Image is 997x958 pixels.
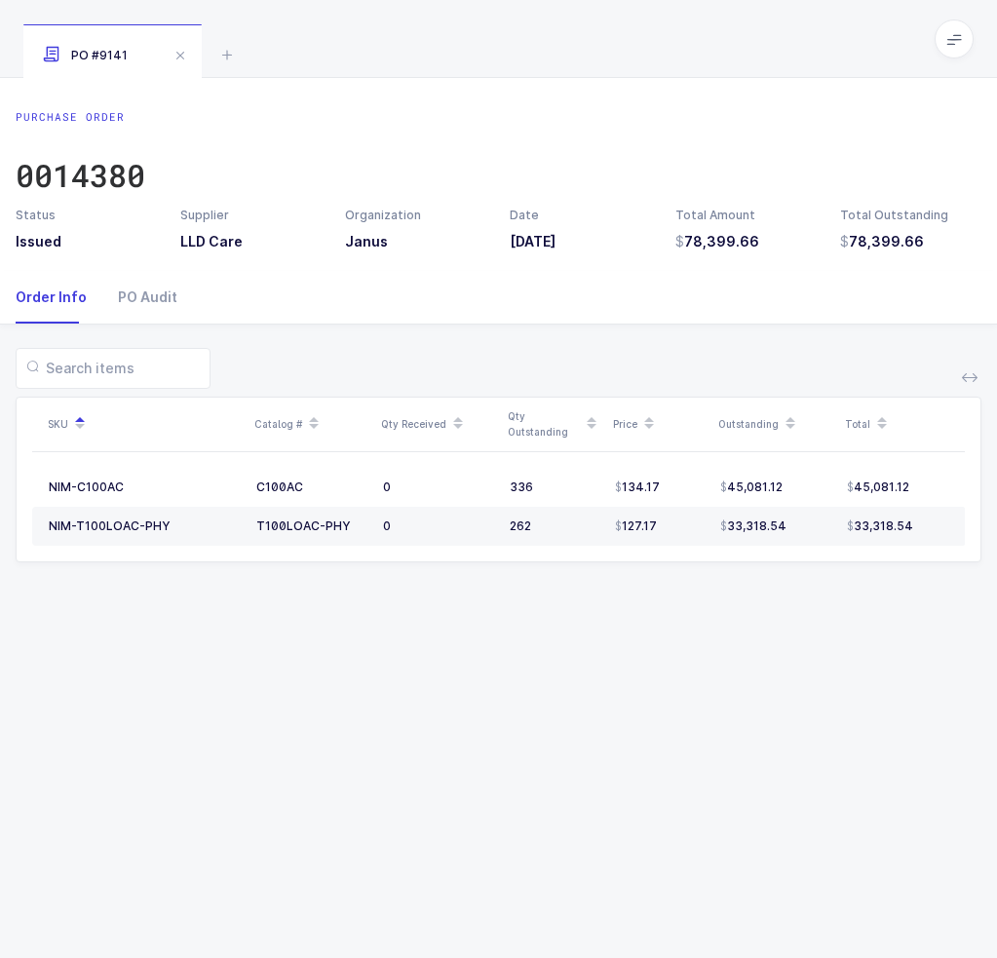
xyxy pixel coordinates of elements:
[16,109,145,125] div: Purchase Order
[345,207,486,224] div: Organization
[508,407,601,441] div: Qty Outstanding
[383,479,494,495] div: 0
[510,232,651,251] h3: [DATE]
[675,232,759,251] span: 78,399.66
[847,518,913,534] span: 33,318.54
[613,407,707,441] div: Price
[256,518,367,534] div: T100LOAC-PHY
[16,207,157,224] div: Status
[615,518,657,534] span: 127.17
[16,232,157,251] h3: Issued
[845,407,960,441] div: Total
[840,207,981,224] div: Total Outstanding
[615,479,660,495] span: 134.17
[16,271,102,324] div: Order Info
[345,232,486,251] h3: Janus
[720,518,786,534] span: 33,318.54
[383,518,494,534] div: 0
[43,48,128,62] span: PO #9141
[180,232,322,251] h3: LLD Care
[102,271,177,324] div: PO Audit
[847,479,909,495] span: 45,081.12
[510,518,599,534] div: 262
[180,207,322,224] div: Supplier
[381,407,496,441] div: Qty Received
[254,407,369,441] div: Catalog #
[720,479,783,495] span: 45,081.12
[840,232,924,251] span: 78,399.66
[49,518,171,534] div: NIM-T100LOAC-PHY
[718,407,833,441] div: Outstanding
[510,479,599,495] div: 336
[510,207,651,224] div: Date
[16,348,211,389] input: Search items
[48,407,243,441] div: SKU
[256,479,367,495] div: C100AC
[675,207,817,224] div: Total Amount
[49,479,124,495] div: NIM-C100AC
